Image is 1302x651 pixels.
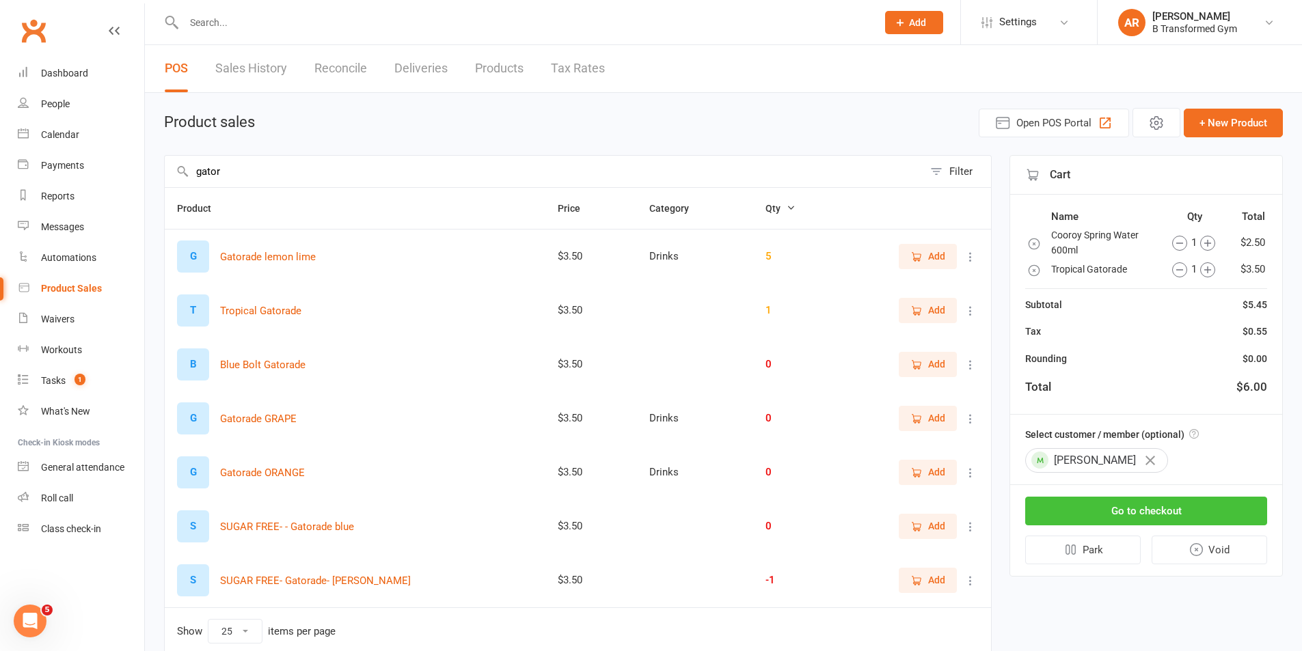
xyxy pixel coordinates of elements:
a: Deliveries [394,45,448,92]
button: Park [1025,536,1141,564]
input: Search... [180,13,867,32]
div: [PERSON_NAME] [1025,448,1168,473]
div: Set product image [177,240,209,273]
div: $6.00 [1236,378,1267,396]
button: Tropical Gatorade [220,303,301,319]
div: Set product image [177,456,209,488]
button: Void [1152,536,1268,564]
div: Drinks [649,467,742,478]
span: Add [928,303,945,318]
div: Set product image [177,510,209,542]
a: Automations [18,243,144,273]
div: Cart [1010,156,1282,195]
div: $0.55 [1243,324,1267,339]
button: Add [899,244,957,268]
div: $3.50 [558,251,625,262]
span: Open POS Portal [1016,115,1091,131]
button: Product [177,200,226,217]
div: $3.50 [558,359,625,370]
div: Automations [41,252,96,263]
a: Class kiosk mode [18,514,144,544]
a: General attendance kiosk mode [18,452,144,483]
div: Calendar [41,129,79,140]
a: Tasks 1 [18,365,144,396]
div: 0 [765,521,822,532]
iframe: Intercom live chat [14,605,46,637]
button: SUGAR FREE- - Gatorade blue [220,518,354,535]
a: Tax Rates [551,45,605,92]
button: Filter [923,156,991,187]
div: Dashboard [41,68,88,79]
div: Set product image [177,402,209,434]
button: Qty [765,200,796,217]
div: $0.00 [1243,351,1267,366]
a: People [18,89,144,120]
span: Category [649,203,704,214]
div: 1 [1160,234,1228,251]
button: Open POS Portal [979,109,1129,137]
span: Qty [765,203,796,214]
button: Add [899,352,957,376]
div: $5.45 [1243,297,1267,312]
div: Reports [41,191,74,202]
button: Gatorade GRAPE [220,411,297,427]
div: AR [1118,9,1145,36]
a: Products [475,45,524,92]
button: Add [899,514,957,538]
th: Total [1232,208,1266,225]
input: Search products by name, or scan product code [165,156,923,187]
div: People [41,98,70,109]
span: Add [909,17,926,28]
a: Roll call [18,483,144,514]
button: Price [558,200,595,217]
div: Total [1025,378,1051,396]
div: Payments [41,160,84,171]
span: Add [928,572,945,587]
div: Messages [41,221,84,232]
div: -1 [765,574,822,586]
h1: Product sales [164,114,255,130]
th: Qty [1159,208,1231,225]
span: Add [928,465,945,480]
div: Drinks [649,251,742,262]
button: Category [649,200,704,217]
div: $3.50 [558,305,625,316]
div: Subtotal [1025,297,1062,312]
span: 1 [74,374,85,385]
div: $3.50 [558,521,625,532]
button: Add [899,406,957,430]
div: Class check-in [41,523,101,534]
a: Waivers [18,304,144,335]
label: Select customer / member (optional) [1025,427,1199,442]
td: $2.50 [1232,227,1266,259]
a: Reports [18,181,144,212]
span: Product [177,203,226,214]
div: items per page [268,626,336,637]
td: $3.50 [1232,260,1266,279]
div: Set product image [177,564,209,596]
span: Price [558,203,595,214]
div: 0 [765,413,822,424]
div: Roll call [41,493,73,503]
a: Product Sales [18,273,144,304]
span: Add [928,357,945,372]
div: 1 [765,305,822,316]
div: Drinks [649,413,742,424]
div: $3.50 [558,574,625,586]
div: General attendance [41,462,124,473]
div: Rounding [1025,351,1067,366]
a: Clubworx [16,14,51,48]
div: 1 [1160,261,1228,277]
div: Show [177,619,336,643]
a: What's New [18,396,144,427]
div: Tax [1025,324,1041,339]
button: Go to checkout [1025,497,1267,525]
div: Set product image [177,348,209,380]
a: Messages [18,212,144,243]
span: Add [928,518,945,534]
div: $3.50 [558,467,625,478]
div: What's New [41,406,90,417]
td: Tropical Gatorade [1050,260,1158,279]
button: SUGAR FREE- Gatorade- [PERSON_NAME] [220,572,411,589]
th: Name [1050,208,1158,225]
